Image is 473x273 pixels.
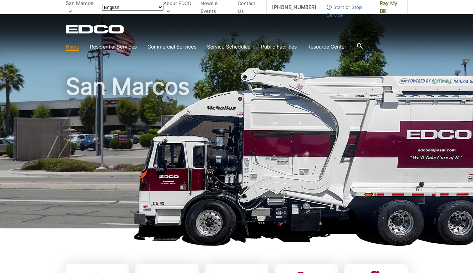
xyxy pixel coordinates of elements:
[261,43,297,51] a: Public Facilities
[66,43,79,51] a: Home
[90,43,137,51] a: Residential Services
[66,75,408,232] h1: San Marcos
[102,4,163,11] select: Select a language
[207,43,250,51] a: Service Schedules
[147,43,196,51] a: Commercial Services
[66,25,125,34] a: EDCD logo. Return to the homepage.
[307,43,346,51] a: Resource Center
